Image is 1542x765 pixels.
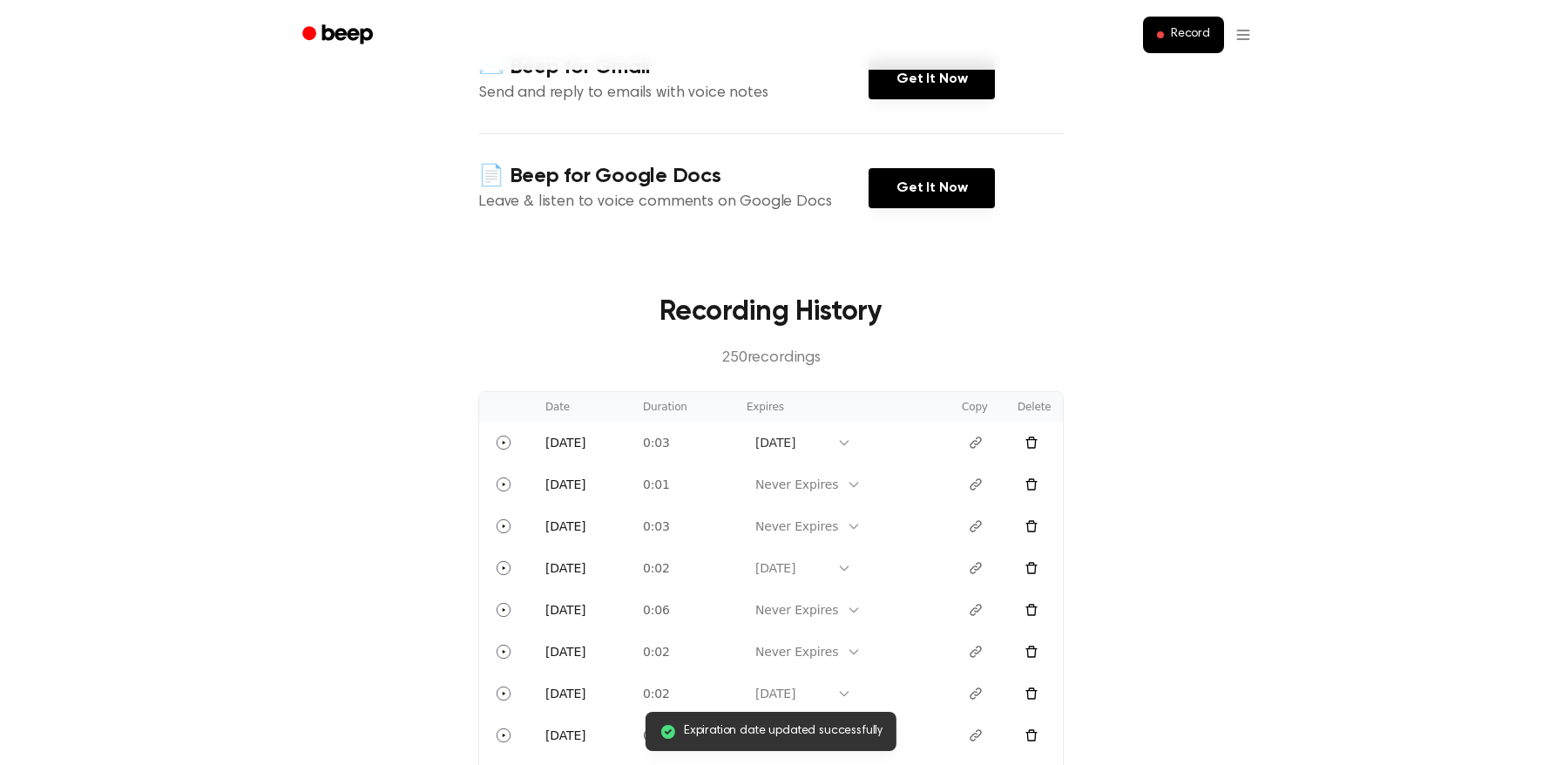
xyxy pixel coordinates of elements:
button: Play [490,680,517,707]
th: Copy [951,392,1007,422]
h4: 📄 Beep for Google Docs [478,162,869,191]
td: [DATE] [535,464,632,505]
td: 0:02 [632,673,736,714]
td: [DATE] [535,547,632,589]
button: Open menu [1234,17,1252,52]
span: Expiration date updated successfully [684,722,883,741]
td: [DATE] [535,422,632,464]
button: Play [490,512,517,540]
td: [DATE] [535,589,632,631]
button: Delete recording [1018,429,1045,457]
button: Copy link [962,512,990,540]
div: Never Expires [755,476,838,494]
button: Delete recording [1018,596,1045,624]
button: Delete recording [1018,512,1045,540]
td: 0:06 [632,589,736,631]
td: 0:03 [632,505,736,547]
th: Delete [1007,392,1063,422]
button: Record [1143,17,1224,53]
button: Play [490,721,517,749]
div: Never Expires [755,643,838,661]
button: Copy link [962,429,990,457]
td: [DATE] [535,505,632,547]
td: 0:02 [632,631,736,673]
div: Never Expires [755,601,838,619]
h3: Recording History [506,291,1036,333]
button: Copy link [962,638,990,666]
button: Delete recording [1018,471,1045,498]
button: Delete recording [1018,721,1045,749]
td: 0:01 [632,714,736,756]
button: Play [490,596,517,624]
button: Delete recording [1018,680,1045,707]
a: Beep [290,18,389,52]
td: [DATE] [535,714,632,756]
button: Copy link [962,554,990,582]
button: Play [490,638,517,666]
button: Copy link [962,721,990,749]
div: [DATE] [755,434,828,452]
td: 0:03 [632,422,736,464]
td: 0:01 [632,464,736,505]
th: Expires [736,392,951,422]
a: Get It Now [869,59,995,99]
th: Date [535,392,632,422]
td: 0:02 [632,547,736,589]
button: Play [490,554,517,582]
button: Copy link [962,596,990,624]
button: Delete recording [1018,638,1045,666]
td: [DATE] [535,673,632,714]
button: Copy link [962,471,990,498]
td: [DATE] [535,631,632,673]
p: 250 recording s [506,347,1036,370]
button: Play [490,429,517,457]
button: Play [490,471,517,498]
div: [DATE] [755,559,828,578]
th: Duration [632,392,736,422]
div: [DATE] [755,685,828,703]
p: Send and reply to emails with voice notes [478,82,869,105]
button: Delete recording [1018,554,1045,582]
a: Get It Now [869,168,995,208]
button: Copy link [962,680,990,707]
div: Never Expires [755,518,838,536]
p: Leave & listen to voice comments on Google Docs [478,191,869,214]
span: Record [1171,27,1210,43]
